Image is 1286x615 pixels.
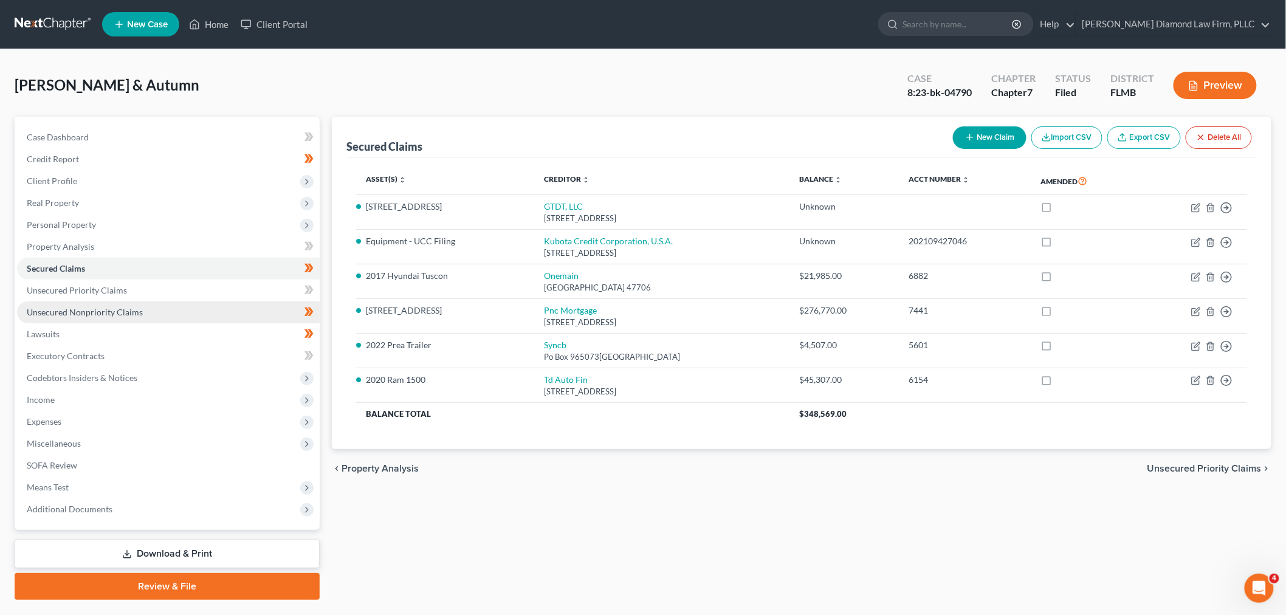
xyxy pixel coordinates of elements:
span: 4 [1270,574,1279,583]
input: Search by name... [903,13,1014,35]
a: Acct Number unfold_more [909,174,970,184]
a: Creditor unfold_more [545,174,590,184]
span: Lawsuits [27,329,60,339]
li: 2022 Prea Trailer [366,339,525,351]
div: $4,507.00 [799,339,889,351]
li: [STREET_ADDRESS] [366,201,525,213]
a: Property Analysis [17,236,320,258]
div: [STREET_ADDRESS] [545,317,780,328]
span: 7 [1027,86,1033,98]
div: $45,307.00 [799,374,889,386]
span: Unsecured Nonpriority Claims [27,307,143,317]
div: [GEOGRAPHIC_DATA] 47706 [545,282,780,294]
i: unfold_more [399,176,406,184]
span: Income [27,394,55,405]
span: [PERSON_NAME] & Autumn [15,76,199,94]
li: [STREET_ADDRESS] [366,304,525,317]
a: Download & Print [15,540,320,568]
iframe: Intercom live chat [1245,574,1274,603]
a: GTDT, LLC [545,201,583,211]
span: Expenses [27,416,61,427]
i: unfold_more [834,176,842,184]
button: Unsecured Priority Claims chevron_right [1147,464,1271,473]
div: District [1110,72,1154,86]
div: 5601 [909,339,1021,351]
i: chevron_left [332,464,342,473]
div: [STREET_ADDRESS] [545,213,780,224]
div: Chapter [991,72,1036,86]
div: [STREET_ADDRESS] [545,386,780,397]
a: Case Dashboard [17,126,320,148]
button: Delete All [1186,126,1252,149]
div: FLMB [1110,86,1154,100]
span: SOFA Review [27,460,77,470]
button: New Claim [953,126,1026,149]
div: Filed [1055,86,1091,100]
div: 6154 [909,374,1021,386]
i: unfold_more [963,176,970,184]
th: Balance Total [356,403,789,425]
div: Unknown [799,201,889,213]
button: Import CSV [1031,126,1102,149]
a: Kubota Credit Corporation, U.S.A. [545,236,673,246]
li: 2017 Hyundai Tuscon [366,270,525,282]
span: Unsecured Priority Claims [1147,464,1262,473]
span: Real Property [27,198,79,208]
a: Balance unfold_more [799,174,842,184]
a: Secured Claims [17,258,320,280]
div: $276,770.00 [799,304,889,317]
a: Asset(s) unfold_more [366,174,406,184]
div: Unknown [799,235,889,247]
div: 7441 [909,304,1021,317]
a: Unsecured Nonpriority Claims [17,301,320,323]
a: Home [183,13,235,35]
div: 6882 [909,270,1021,282]
a: Help [1034,13,1075,35]
button: Preview [1174,72,1257,99]
div: $21,985.00 [799,270,889,282]
div: Po Box 965073[GEOGRAPHIC_DATA] [545,351,780,363]
div: Chapter [991,86,1036,100]
a: Pnc Mortgage [545,305,597,315]
a: Credit Report [17,148,320,170]
a: Lawsuits [17,323,320,345]
a: Onemain [545,270,579,281]
a: Td Auto Fin [545,374,588,385]
span: Property Analysis [27,241,94,252]
div: [STREET_ADDRESS] [545,247,780,259]
a: Executory Contracts [17,345,320,367]
span: Client Profile [27,176,77,186]
span: Codebtors Insiders & Notices [27,373,137,383]
div: 202109427046 [909,235,1021,247]
span: Miscellaneous [27,438,81,448]
a: [PERSON_NAME] Diamond Law Firm, PLLC [1076,13,1271,35]
a: Syncb [545,340,567,350]
a: SOFA Review [17,455,320,476]
a: Review & File [15,573,320,600]
span: Secured Claims [27,263,85,273]
span: Case Dashboard [27,132,89,142]
span: Additional Documents [27,504,112,514]
div: 8:23-bk-04790 [907,86,972,100]
button: chevron_left Property Analysis [332,464,419,473]
span: Means Test [27,482,69,492]
span: Credit Report [27,154,79,164]
span: Property Analysis [342,464,419,473]
a: Export CSV [1107,126,1181,149]
i: chevron_right [1262,464,1271,473]
li: 2020 Ram 1500 [366,374,525,386]
span: $348,569.00 [799,409,847,419]
div: Case [907,72,972,86]
div: Status [1055,72,1091,86]
a: Client Portal [235,13,314,35]
th: Amended [1031,167,1140,195]
span: Executory Contracts [27,351,105,361]
span: New Case [127,20,168,29]
li: Equipment - UCC Filing [366,235,525,247]
span: Unsecured Priority Claims [27,285,127,295]
div: Secured Claims [346,139,422,154]
a: Unsecured Priority Claims [17,280,320,301]
i: unfold_more [583,176,590,184]
span: Personal Property [27,219,96,230]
